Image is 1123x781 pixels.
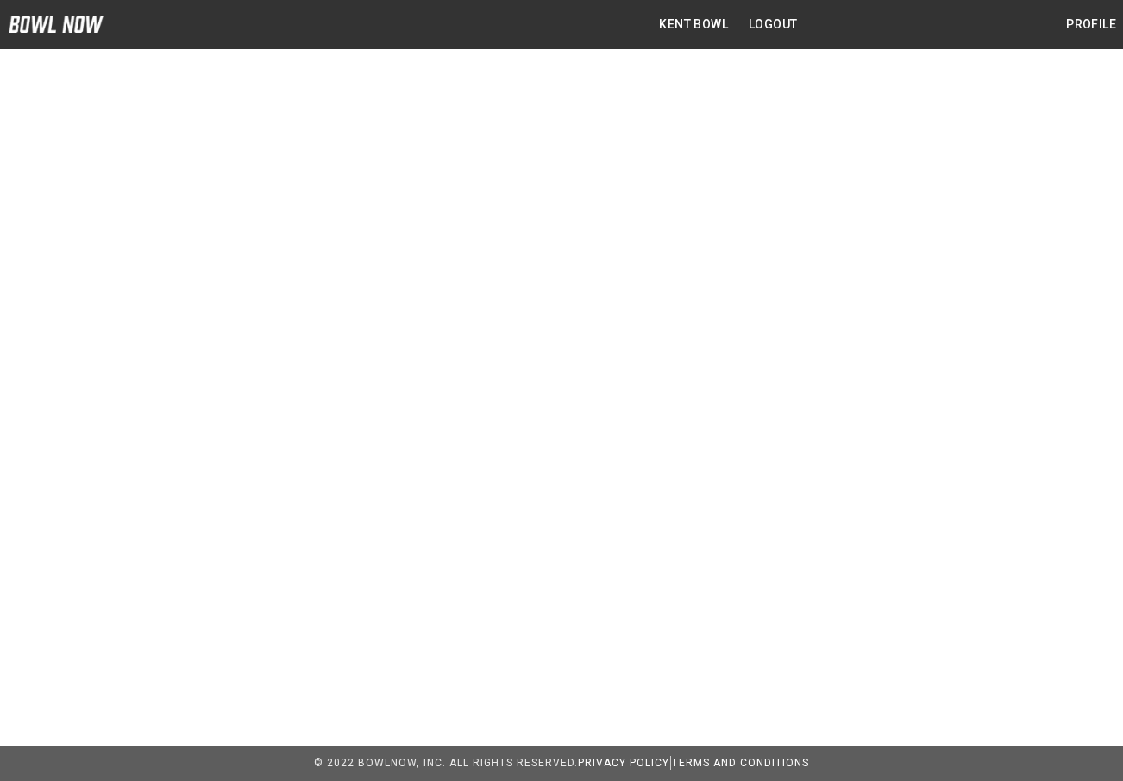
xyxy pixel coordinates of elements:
button: Logout [742,9,804,41]
img: logo [9,16,104,33]
a: Terms and Conditions [672,757,809,769]
span: © 2022 BowlNow, Inc. All Rights Reserved. [314,757,578,769]
button: Kent Bowl [652,9,735,41]
button: Profile [1059,9,1123,41]
a: Privacy Policy [578,757,669,769]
